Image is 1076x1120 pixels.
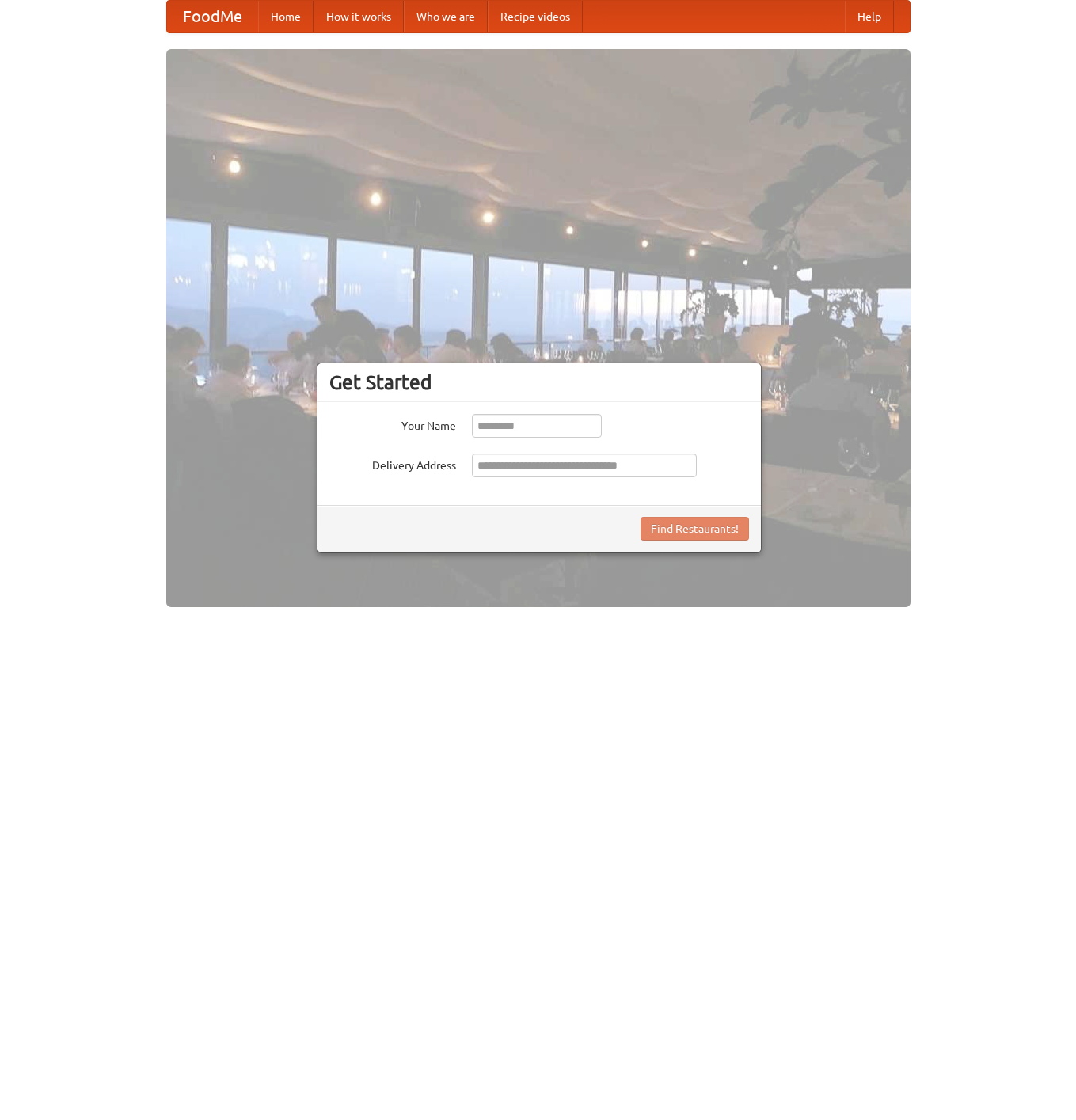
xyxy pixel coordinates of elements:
[329,370,749,394] h3: Get Started
[314,1,404,32] a: How it works
[845,1,894,32] a: Help
[329,414,456,434] label: Your Name
[329,454,456,473] label: Delivery Address
[167,1,258,32] a: FoodMe
[258,1,314,32] a: Home
[404,1,488,32] a: Who we are
[488,1,583,32] a: Recipe videos
[641,517,749,541] button: Find Restaurants!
